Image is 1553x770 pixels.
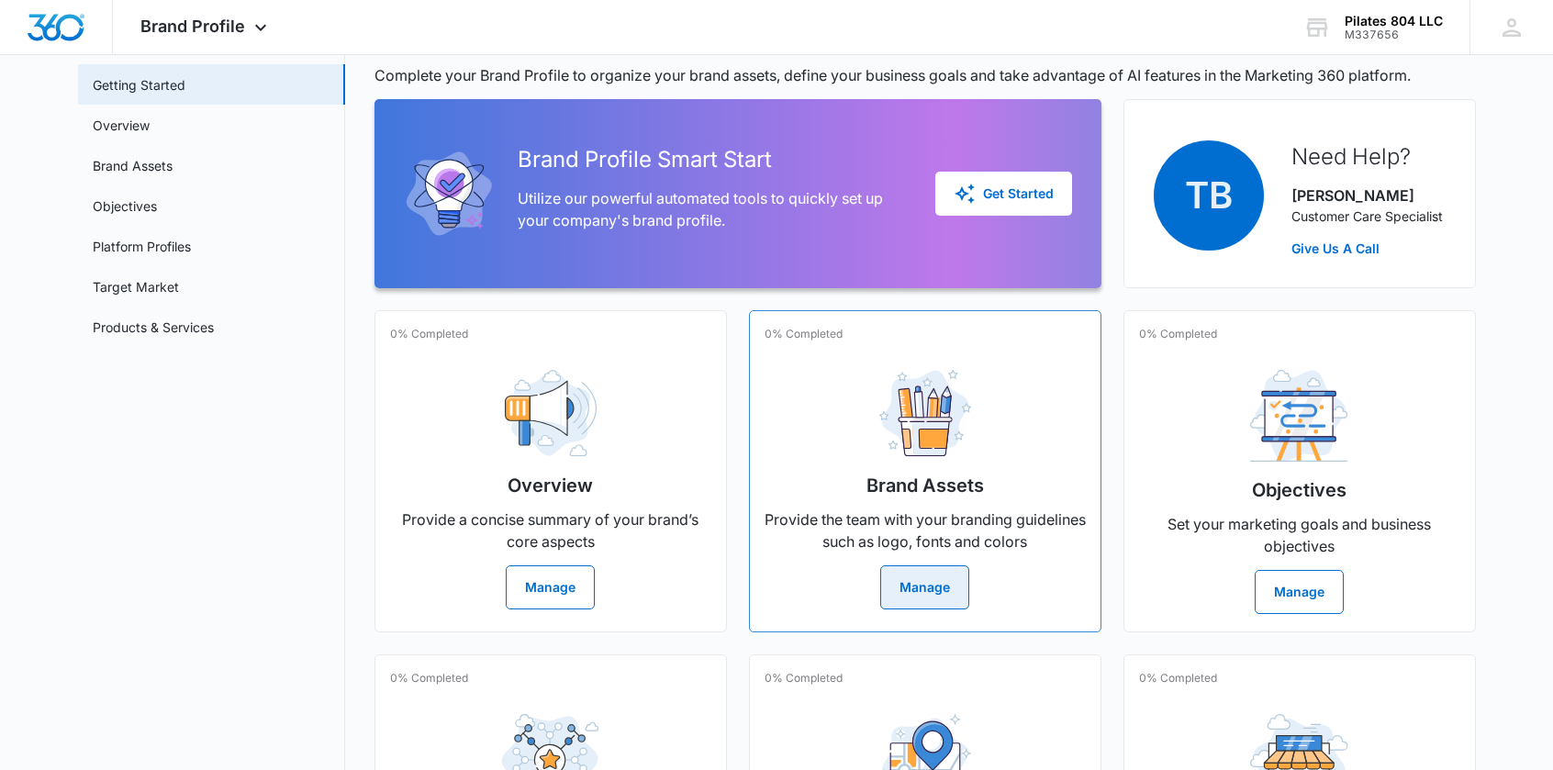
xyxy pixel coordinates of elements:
p: Customer Care Specialist [1291,206,1443,226]
p: 0% Completed [765,326,843,342]
a: Overview [93,116,150,135]
a: Target Market [93,277,179,296]
a: Products & Services [93,318,214,337]
button: Manage [880,565,969,609]
button: Manage [1255,570,1344,614]
p: 0% Completed [1139,326,1217,342]
div: account name [1345,14,1443,28]
button: Get Started [935,172,1072,216]
div: account id [1345,28,1443,41]
div: Get Started [954,183,1054,205]
a: 0% CompletedObjectivesSet your marketing goals and business objectivesManage [1123,310,1476,632]
span: Brand Profile [140,17,245,36]
button: Manage [506,565,595,609]
p: Complete your Brand Profile to organize your brand assets, define your business goals and take ad... [374,64,1476,86]
a: Getting Started [93,75,185,95]
p: Set your marketing goals and business objectives [1139,513,1460,557]
p: Utilize our powerful automated tools to quickly set up your company's brand profile. [518,187,906,231]
p: 0% Completed [390,670,468,686]
h2: Brand Profile Smart Start [518,143,906,176]
a: Give Us A Call [1291,239,1443,258]
p: Provide a concise summary of your brand’s core aspects [390,508,711,552]
a: Brand Assets [93,156,173,175]
p: [PERSON_NAME] [1291,184,1443,206]
p: 0% Completed [1139,670,1217,686]
p: Provide the team with your branding guidelines such as logo, fonts and colors [765,508,1086,552]
p: 0% Completed [390,326,468,342]
a: 0% CompletedOverviewProvide a concise summary of your brand’s core aspectsManage [374,310,727,632]
p: 0% Completed [765,670,843,686]
h2: Need Help? [1291,140,1443,173]
h2: Overview [508,472,593,499]
a: Platform Profiles [93,237,191,256]
h2: Objectives [1252,476,1346,504]
span: TB [1154,140,1264,251]
a: Objectives [93,196,157,216]
a: 0% CompletedBrand AssetsProvide the team with your branding guidelines such as logo, fonts and co... [749,310,1101,632]
h2: Brand Assets [866,472,984,499]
